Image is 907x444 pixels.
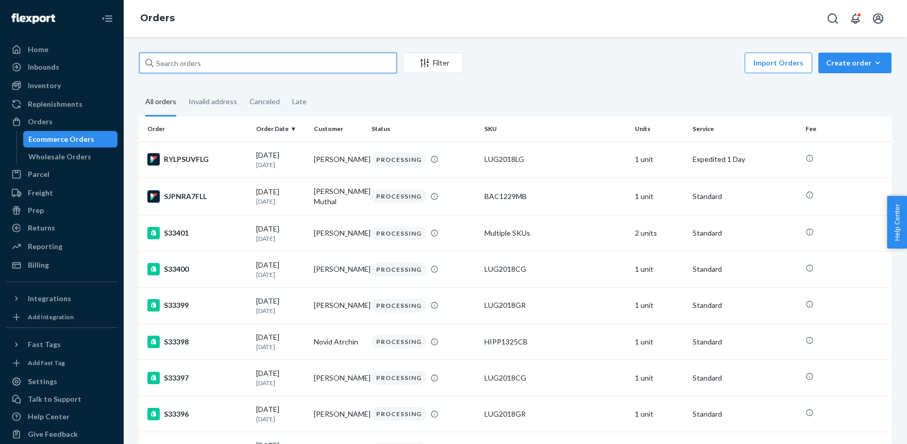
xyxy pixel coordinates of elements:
div: S33397 [147,372,248,384]
div: S33398 [147,336,248,348]
button: Help Center [887,196,907,249]
div: Parcel [28,169,49,179]
p: Standard [693,337,797,347]
button: Filter [403,53,463,73]
div: [DATE] [256,224,306,243]
div: Inventory [28,80,61,91]
img: Flexport logo [11,13,55,24]
a: Help Center [6,408,117,425]
button: Give Feedback [6,426,117,442]
div: Customer [314,124,363,133]
p: [DATE] [256,160,306,169]
div: Replenishments [28,99,82,109]
div: PROCESSING [372,153,426,167]
div: Returns [28,223,55,233]
p: Standard [693,373,797,383]
div: RYLPSUVFLG [147,153,248,166]
td: 1 unit [631,177,688,215]
button: Open notifications [845,8,866,29]
div: [DATE] [256,368,306,387]
th: Fee [801,117,892,141]
div: Inbounds [28,62,59,72]
div: Add Fast Tag [28,358,65,367]
td: [PERSON_NAME] [310,396,367,432]
a: Inbounds [6,59,117,75]
div: LUG2018CG [484,264,627,274]
div: [DATE] [256,332,306,351]
td: [PERSON_NAME] Muthal [310,177,367,215]
a: Freight [6,185,117,201]
div: PROCESSING [372,262,426,276]
div: LUG2018CG [484,373,627,383]
td: [PERSON_NAME] [310,251,367,287]
p: Expedited 1 Day [693,154,797,165]
div: Billing [28,260,49,270]
div: LUG2018GR [484,409,627,419]
th: Order Date [252,117,310,141]
div: Late [292,88,307,115]
td: [PERSON_NAME] [310,360,367,396]
td: [PERSON_NAME] [310,215,367,251]
div: PROCESSING [372,189,426,203]
div: PROCESSING [372,335,426,349]
p: [DATE] [256,415,306,423]
a: Ecommerce Orders [23,131,118,147]
button: Fast Tags [6,336,117,353]
div: All orders [145,88,176,117]
th: SKU [480,117,631,141]
div: Canceled [249,88,280,115]
a: Settings [6,373,117,390]
div: Invalid address [189,88,237,115]
div: PROCESSING [372,407,426,421]
td: Multiple SKUs [480,215,631,251]
input: Search orders [139,53,397,73]
div: S33400 [147,263,248,275]
p: [DATE] [256,234,306,243]
a: Orders [140,12,175,24]
a: Returns [6,220,117,236]
button: Create order [818,53,892,73]
div: Settings [28,376,57,387]
p: [DATE] [256,379,306,387]
a: Orders [6,113,117,130]
th: Order [139,117,252,141]
button: Import Orders [745,53,812,73]
p: [DATE] [256,342,306,351]
td: 1 unit [631,287,688,323]
td: 1 unit [631,251,688,287]
button: Open account menu [868,8,888,29]
a: Add Fast Tag [6,357,117,369]
div: Home [28,44,48,55]
p: [DATE] [256,270,306,279]
td: 2 units [631,215,688,251]
button: Integrations [6,290,117,307]
a: Inventory [6,77,117,94]
div: Prep [28,205,44,216]
div: Fast Tags [28,339,61,350]
a: Wholesale Orders [23,149,118,165]
td: 1 unit [631,324,688,360]
p: Standard [693,300,797,310]
div: [DATE] [256,187,306,206]
td: [PERSON_NAME] [310,141,367,177]
a: Prep [6,202,117,219]
button: Close Navigation [97,8,117,29]
button: Open Search Box [822,8,843,29]
div: Orders [28,117,53,127]
p: Standard [693,264,797,274]
p: Standard [693,228,797,238]
div: [DATE] [256,404,306,423]
div: Reporting [28,241,62,252]
td: Novid Atrchin [310,324,367,360]
div: Help Center [28,412,70,422]
p: Standard [693,191,797,202]
div: BAC1229MB [484,191,627,202]
a: Add Integration [6,311,117,323]
td: 1 unit [631,141,688,177]
div: S33401 [147,227,248,239]
a: Talk to Support [6,391,117,407]
th: Units [631,117,688,141]
div: PROCESSING [372,226,426,240]
th: Service [688,117,801,141]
